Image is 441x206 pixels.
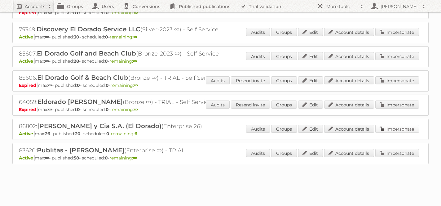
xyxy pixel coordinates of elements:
a: Edit [298,101,323,109]
a: Edit [298,149,323,157]
span: Active [19,58,35,64]
a: Audits [206,76,230,84]
strong: 0 [105,34,108,40]
span: Expired [19,10,38,16]
h2: 86802: (Enterprise 26) [19,122,236,130]
span: Eldorado [PERSON_NAME] [37,98,123,105]
a: Groups [271,149,297,157]
a: Resend invite [231,101,270,109]
a: Audits [246,149,270,157]
h2: 83620: (Enterprise ∞) - TRIAL [19,146,236,154]
a: Edit [298,125,323,133]
span: Active [19,34,35,40]
a: Audits [246,125,270,133]
a: Edit [298,52,323,60]
span: remaining: [110,107,138,112]
strong: 0 [77,83,80,88]
strong: ∞ [134,83,138,88]
span: remaining: [109,155,137,161]
strong: 0 [106,10,109,16]
strong: 26 [45,131,50,137]
a: Account details [324,28,374,36]
span: remaining: [110,10,138,16]
p: max: - published: - scheduled: - [19,131,422,137]
strong: ∞ [45,155,49,161]
p: max: - published: - scheduled: - [19,83,422,88]
strong: 0 [77,107,80,112]
strong: ∞ [48,83,52,88]
strong: 20 [75,131,81,137]
a: Impersonate [375,28,419,36]
strong: 6 [135,131,137,137]
h2: 85607: (Bronze-2023 ∞) - Self Service [19,50,236,58]
strong: ∞ [133,58,137,64]
span: [PERSON_NAME] y Cia S.A. (El Dorado) [37,122,161,130]
strong: 0 [105,58,108,64]
strong: ∞ [45,58,49,64]
a: Impersonate [375,76,419,84]
a: Audits [246,28,270,36]
strong: ∞ [134,10,138,16]
a: Impersonate [375,125,419,133]
strong: ∞ [45,34,49,40]
span: El Dorado Golf and Beach Club [37,50,136,57]
span: remaining: [110,83,138,88]
span: Active [19,155,35,161]
a: Account details [324,76,374,84]
strong: 58 [74,155,79,161]
a: Resend invite [231,76,270,84]
strong: 0 [106,131,109,137]
strong: ∞ [134,107,138,112]
a: Groups [271,125,297,133]
strong: ∞ [48,107,52,112]
a: Account details [324,149,374,157]
p: max: - published: - scheduled: - [19,34,422,40]
strong: 0 [77,10,80,16]
a: Impersonate [375,149,419,157]
a: Edit [298,76,323,84]
h2: More tools [326,3,357,10]
h2: [PERSON_NAME] [379,3,419,10]
span: Active [19,131,35,137]
span: Expired [19,83,38,88]
a: Groups [271,52,297,60]
span: El Dorado Golf & Beach Club [37,74,128,81]
strong: 0 [106,107,109,112]
a: Groups [271,28,297,36]
p: max: - published: - scheduled: - [19,107,422,112]
strong: ∞ [133,155,137,161]
span: Expired [19,107,38,112]
p: max: - published: - scheduled: - [19,155,422,161]
strong: ∞ [48,10,52,16]
h2: 75349: (Silver-2023 ∞) - Self Service [19,25,236,34]
span: remaining: [110,34,137,40]
h2: 85606: (Bronze ∞) - TRIAL - Self Service [19,74,236,82]
a: Account details [324,52,374,60]
span: remaining: [111,131,137,137]
strong: 28 [74,58,79,64]
strong: 0 [106,83,109,88]
a: Edit [298,28,323,36]
a: Impersonate [375,52,419,60]
h2: Accounts [25,3,45,10]
a: Impersonate [375,101,419,109]
a: Groups [271,76,297,84]
strong: 0 [105,155,108,161]
a: Audits [246,52,270,60]
span: Discovery El Dorado Service LLC [37,25,140,33]
strong: ∞ [133,34,137,40]
h2: 64059: (Bronze ∞) - TRIAL - Self Service [19,98,236,106]
a: Account details [324,101,374,109]
a: Groups [271,101,297,109]
strong: 30 [74,34,79,40]
a: Account details [324,125,374,133]
p: max: - published: - scheduled: - [19,10,422,16]
a: Audits [206,101,230,109]
span: remaining: [109,58,137,64]
span: Publitas - [PERSON_NAME] [37,146,124,154]
p: max: - published: - scheduled: - [19,58,422,64]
